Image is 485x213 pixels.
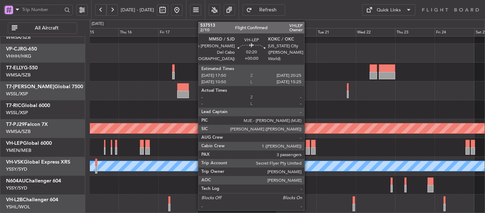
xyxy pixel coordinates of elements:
[92,21,104,27] div: [DATE]
[6,179,26,183] span: N604AU
[6,103,50,108] a: T7-RICGlobal 6000
[6,47,23,52] span: VP-CJR
[6,72,31,78] a: WMSA/SZB
[6,185,27,191] a: YSSY/SYD
[22,4,62,15] input: Trip Number
[6,84,83,89] a: T7-[PERSON_NAME]Global 7500
[19,26,75,31] span: All Aircraft
[8,22,77,34] button: All Aircraft
[435,28,474,37] div: Fri 24
[6,53,31,59] a: VHHH/HKG
[119,28,158,37] div: Thu 16
[277,28,316,37] div: Mon 20
[6,103,21,108] span: T7-RIC
[6,110,28,116] a: WSSL/XSP
[6,128,31,135] a: WMSA/SZB
[243,4,285,16] button: Refresh
[6,84,54,89] span: T7-[PERSON_NAME]
[6,204,30,210] a: YSHL/WOL
[6,141,52,146] a: VH-LEPGlobal 6000
[316,28,356,37] div: Tue 21
[121,7,154,13] span: [DATE] - [DATE]
[6,166,27,172] a: YSSY/SYD
[6,47,37,52] a: VP-CJRG-650
[6,197,58,202] a: VH-L2BChallenger 604
[6,147,31,154] a: YMEN/MEB
[6,65,24,70] span: T7-ELLY
[356,28,395,37] div: Wed 22
[6,122,48,127] a: T7-PJ29Falcon 7X
[377,7,401,14] div: Quick Links
[6,122,24,127] span: T7-PJ29
[237,28,277,37] div: Sun 19
[198,28,237,37] div: Sat 18
[254,7,283,12] span: Refresh
[6,65,38,70] a: T7-ELLYG-550
[6,197,23,202] span: VH-L2B
[6,160,70,165] a: VH-VSKGlobal Express XRS
[362,4,415,16] button: Quick Links
[158,28,198,37] div: Fri 17
[6,141,23,146] span: VH-LEP
[6,179,61,183] a: N604AUChallenger 604
[395,28,435,37] div: Thu 23
[79,28,119,37] div: Wed 15
[6,160,24,165] span: VH-VSK
[6,91,28,97] a: WSSL/XSP
[6,34,31,41] a: WMSA/SZB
